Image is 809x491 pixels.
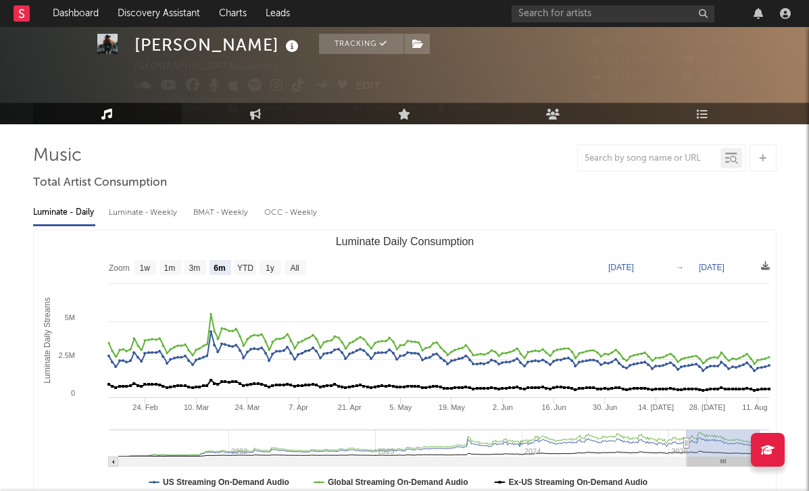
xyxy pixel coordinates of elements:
[512,5,714,22] input: Search for artists
[438,403,465,411] text: 19. May
[33,201,95,224] div: Luminate - Daily
[164,263,175,273] text: 1m
[578,153,720,164] input: Search by song name or URL
[64,313,74,321] text: 5M
[337,403,361,411] text: 21. Apr
[70,389,74,397] text: 0
[252,98,340,118] button: Email AlertsOn
[683,74,737,82] span: 619,000
[676,263,684,272] text: →
[683,55,737,64] span: 506,000
[591,74,637,82] span: 40,125
[132,403,157,411] text: 24. Feb
[290,263,299,273] text: All
[327,477,468,487] text: Global Streaming On-Demand Audio
[134,98,219,118] button: Tracking
[109,201,180,224] div: Luminate - Weekly
[591,37,651,46] span: 1,045,343
[237,263,253,273] text: YTD
[591,55,652,64] span: 3,100,000
[366,101,417,117] span: Benchmark
[431,98,495,118] button: Summary
[335,236,474,247] text: Luminate Daily Consumption
[43,297,52,383] text: Luminate Daily Streams
[266,263,274,273] text: 1y
[289,403,308,411] text: 7. Apr
[193,201,251,224] div: BMAT - Weekly
[591,92,733,101] span: 7,157,064 Monthly Listeners
[389,403,412,411] text: 5. May
[638,403,674,411] text: 14. [DATE]
[541,403,566,411] text: 16. Jun
[492,403,512,411] text: 2. Jun
[214,263,225,273] text: 6m
[689,403,725,411] text: 28. [DATE]
[235,403,260,411] text: 24. Mar
[139,263,150,273] text: 1w
[163,477,289,487] text: US Streaming On-Demand Audio
[183,403,209,411] text: 10. Mar
[189,263,200,273] text: 3m
[134,59,293,75] div: [GEOGRAPHIC_DATA] | Country
[608,263,634,272] text: [DATE]
[33,175,167,191] span: Total Artist Consumption
[593,403,617,411] text: 30. Jun
[347,98,424,118] a: Benchmark
[319,34,403,54] button: Tracking
[134,34,302,56] div: [PERSON_NAME]
[742,403,767,411] text: 11. Aug
[699,263,725,272] text: [DATE]
[356,78,381,95] button: Edit
[109,263,130,273] text: Zoom
[264,201,318,224] div: OCC - Weekly
[508,477,647,487] text: Ex-US Streaming On-Demand Audio
[58,351,74,359] text: 2.5M
[683,37,743,46] span: 1,728,334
